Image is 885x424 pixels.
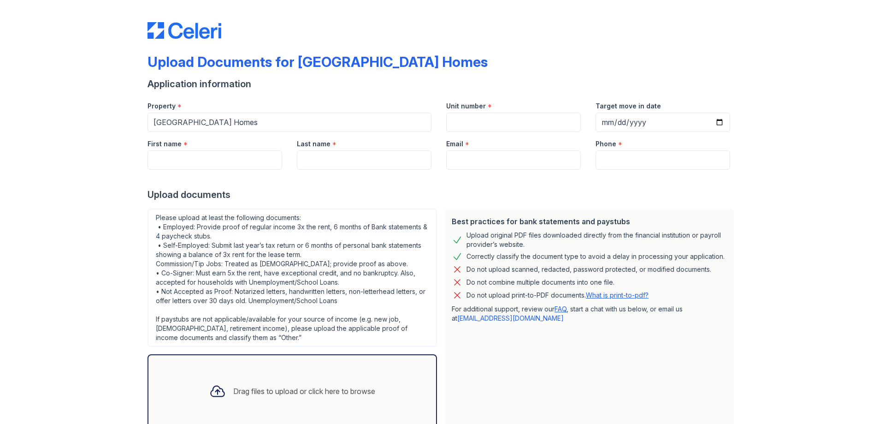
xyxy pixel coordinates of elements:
p: Do not upload print-to-PDF documents. [466,291,649,300]
label: Target move in date [596,102,661,111]
img: CE_Logo_Blue-a8612792a0a2168367f1c8372b55b34899dd931a85d93a1a3d3e32e68fde9ad4.png [147,22,221,39]
label: First name [147,139,182,149]
a: FAQ [555,305,566,313]
label: Unit number [446,102,486,111]
label: Phone [596,139,616,149]
div: Please upload at least the following documents: • Employed: Provide proof of regular income 3x th... [147,209,437,347]
div: Application information [147,78,737,90]
div: Correctly classify the document type to avoid a delay in processing your application. [466,251,725,262]
div: Upload original PDF files downloaded directly from the financial institution or payroll provider’... [466,231,726,249]
label: Email [446,139,463,149]
div: Upload Documents for [GEOGRAPHIC_DATA] Homes [147,54,488,70]
p: For additional support, review our , start a chat with us below, or email us at [452,305,726,323]
div: Drag files to upload or click here to browse [233,386,375,397]
label: Property [147,102,176,111]
div: Do not combine multiple documents into one file. [466,277,614,288]
a: [EMAIL_ADDRESS][DOMAIN_NAME] [457,314,564,322]
div: Best practices for bank statements and paystubs [452,216,726,227]
a: What is print-to-pdf? [586,291,649,299]
div: Do not upload scanned, redacted, password protected, or modified documents. [466,264,711,275]
label: Last name [297,139,330,149]
div: Upload documents [147,188,737,201]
